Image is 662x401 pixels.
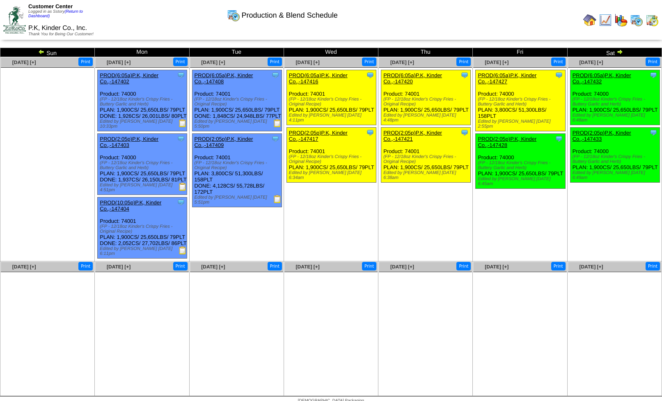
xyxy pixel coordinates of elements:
[362,57,376,66] button: Print
[573,170,660,180] div: Edited by [PERSON_NAME] [DATE] 6:49am
[95,48,189,57] td: Mon
[296,60,320,65] a: [DATE] [+]
[38,48,45,55] img: arrowleft.gif
[614,14,628,27] img: graph.gif
[100,97,187,107] div: (FP - 12/18oz Kinder's Crispy Fries - Buttery Garlic and Herb)
[195,160,282,170] div: (FP - 12/18oz Kinder's Crispy Fries - Original Recipe)
[98,70,187,131] div: Product: 74000 PLAN: 1,900CS / 25,650LBS / 79PLT DONE: 1,926CS / 26,001LBS / 80PLT
[268,57,282,66] button: Print
[98,197,187,259] div: Product: 74001 PLAN: 1,900CS / 25,650LBS / 79PLT DONE: 2,052CS / 27,702LBS / 86PLT
[289,170,376,180] div: Edited by [PERSON_NAME] [DATE] 6:34am
[100,183,187,192] div: Edited by [PERSON_NAME] [DATE] 4:51pm
[383,113,470,123] div: Edited by [PERSON_NAME] [DATE] 4:48pm
[201,264,225,270] a: [DATE] [+]
[12,264,36,270] span: [DATE] [+]
[289,130,348,142] a: PROD(2:05p)P.K, Kinder Co.,-147417
[390,264,414,270] span: [DATE] [+]
[100,160,187,170] div: (FP - 12/18oz Kinder's Crispy Fries - Buttery Garlic and Herb)
[289,97,376,107] div: (FP - 12/18oz Kinder's Crispy Fries - Original Recipe)
[366,71,374,79] img: Tooltip
[100,246,187,256] div: Edited by [PERSON_NAME] [DATE] 6:11pm
[195,97,282,107] div: (FP - 12/18oz Kinder's Crispy Fries - Original Recipe)
[177,135,185,143] img: Tooltip
[289,72,348,85] a: PROD(6:05a)P.K, Kinder Co.,-147416
[460,128,469,137] img: Tooltip
[286,70,376,125] div: Product: 74001 PLAN: 1,900CS / 25,650LBS / 79PLT
[383,72,442,85] a: PROD(6:05a)P.K, Kinder Co.,-147420
[28,3,73,9] span: Customer Center
[179,183,187,191] img: Production Report
[179,246,187,254] img: Production Report
[289,113,376,123] div: Edited by [PERSON_NAME] [DATE] 4:11pm
[383,154,470,164] div: (FP - 12/18oz Kinder's Crispy Fries - Original Recipe)
[573,113,660,123] div: Edited by [PERSON_NAME] [DATE] 6:48am
[100,199,161,212] a: PROD(10:05p)P.K, Kinder Co.,-147404
[555,135,563,143] img: Tooltip
[78,57,93,66] button: Print
[478,72,536,85] a: PROD(6:05a)P.K, Kinder Co.,-147427
[296,264,320,270] a: [DATE] [+]
[195,136,253,148] a: PROD(2:05p)P.K, Kinder Co.,-147409
[189,48,284,57] td: Tue
[78,262,93,270] button: Print
[362,262,376,270] button: Print
[28,25,87,32] span: P.K, Kinder Co., Inc.
[573,72,631,85] a: PROD(6:05a)P.K, Kinder Co.,-147432
[567,48,662,57] td: Sat
[649,128,657,137] img: Tooltip
[551,57,566,66] button: Print
[100,119,187,129] div: Edited by [PERSON_NAME] [DATE] 10:33pm
[476,134,565,189] div: Product: 74000 PLAN: 1,900CS / 25,650LBS / 79PLT
[271,135,279,143] img: Tooltip
[28,9,83,18] a: (Return to Dashboard)
[485,60,509,65] a: [DATE] [+]
[383,97,470,107] div: (FP - 12/18oz Kinder's Crispy Fries - Original Recipe)
[98,134,187,195] div: Product: 74000 PLAN: 1,900CS / 25,650LBS / 79PLT DONE: 1,937CS / 26,150LBS / 81PLT
[381,128,471,183] div: Product: 74001 PLAN: 1,900CS / 25,650LBS / 79PLT
[485,264,509,270] span: [DATE] [+]
[195,72,253,85] a: PROD(6:05a)P.K, Kinder Co.,-147408
[192,70,282,131] div: Product: 74001 PLAN: 1,900CS / 25,650LBS / 79PLT DONE: 1,848CS / 24,948LBS / 77PLT
[177,71,185,79] img: Tooltip
[573,154,660,164] div: (FP - 12/18oz Kinder's Crispy Fries - Buttery Garlic and Herb)
[12,60,36,65] span: [DATE] [+]
[579,60,603,65] span: [DATE] [+]
[242,11,338,20] span: Production & Blend Schedule
[195,119,282,129] div: Edited by [PERSON_NAME] [DATE] 5:50pm
[107,264,131,270] span: [DATE] [+]
[476,70,565,131] div: Product: 74000 PLAN: 3,800CS / 51,300LBS / 158PLT
[284,48,378,57] td: Wed
[646,57,660,66] button: Print
[3,6,26,34] img: ZoRoCo_Logo(Green%26Foil)%20jpg.webp
[28,9,83,18] span: Logged in as Sstory
[570,70,660,125] div: Product: 74000 PLAN: 1,900CS / 25,650LBS / 79PLT
[381,70,471,125] div: Product: 74001 PLAN: 1,900CS / 25,650LBS / 79PLT
[599,14,612,27] img: line_graph.gif
[456,57,471,66] button: Print
[551,262,566,270] button: Print
[555,71,563,79] img: Tooltip
[460,71,469,79] img: Tooltip
[227,9,240,22] img: calendarprod.gif
[192,134,282,207] div: Product: 74001 PLAN: 3,800CS / 51,300LBS / 158PLT DONE: 4,128CS / 55,728LBS / 172PLT
[616,48,623,55] img: arrowright.gif
[383,130,442,142] a: PROD(2:05p)P.K, Kinder Co.,-147421
[271,71,279,79] img: Tooltip
[107,60,131,65] a: [DATE] [+]
[378,48,473,57] td: Thu
[478,119,565,129] div: Edited by [PERSON_NAME] [DATE] 2:55pm
[173,57,188,66] button: Print
[478,160,565,170] div: (FP - 12/18oz Kinder's Crispy Fries - Buttery Garlic and Herb)
[473,48,567,57] td: Fri
[366,128,374,137] img: Tooltip
[195,195,282,205] div: Edited by [PERSON_NAME] [DATE] 5:51pm
[268,262,282,270] button: Print
[179,119,187,127] img: Production Report
[583,14,596,27] img: home.gif
[28,32,94,37] span: Thank You for Being Our Customer!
